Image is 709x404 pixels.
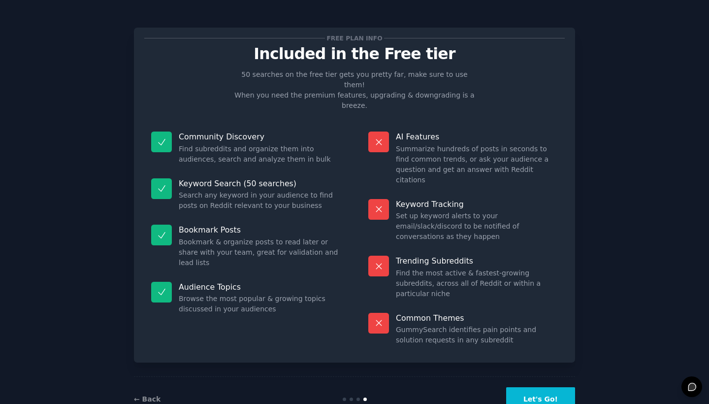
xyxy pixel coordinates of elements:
[396,313,558,323] p: Common Themes
[396,325,558,345] dd: GummySearch identifies pain points and solution requests in any subreddit
[325,33,384,43] span: Free plan info
[179,225,341,235] p: Bookmark Posts
[396,211,558,242] dd: Set up keyword alerts to your email/slack/discord to be notified of conversations as they happen
[396,199,558,209] p: Keyword Tracking
[396,268,558,299] dd: Find the most active & fastest-growing subreddits, across all of Reddit or within a particular niche
[230,69,479,111] p: 50 searches on the free tier gets you pretty far, make sure to use them! When you need the premiu...
[179,294,341,314] dd: Browse the most popular & growing topics discussed in your audiences
[179,282,341,292] p: Audience Topics
[179,190,341,211] dd: Search any keyword in your audience to find posts on Reddit relevant to your business
[396,256,558,266] p: Trending Subreddits
[396,144,558,185] dd: Summarize hundreds of posts in seconds to find common trends, or ask your audience a question and...
[179,237,341,268] dd: Bookmark & organize posts to read later or share with your team, great for validation and lead lists
[179,178,341,189] p: Keyword Search (50 searches)
[144,45,565,63] p: Included in the Free tier
[179,132,341,142] p: Community Discovery
[179,144,341,165] dd: Find subreddits and organize them into audiences, search and analyze them in bulk
[134,395,161,403] a: ← Back
[396,132,558,142] p: AI Features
